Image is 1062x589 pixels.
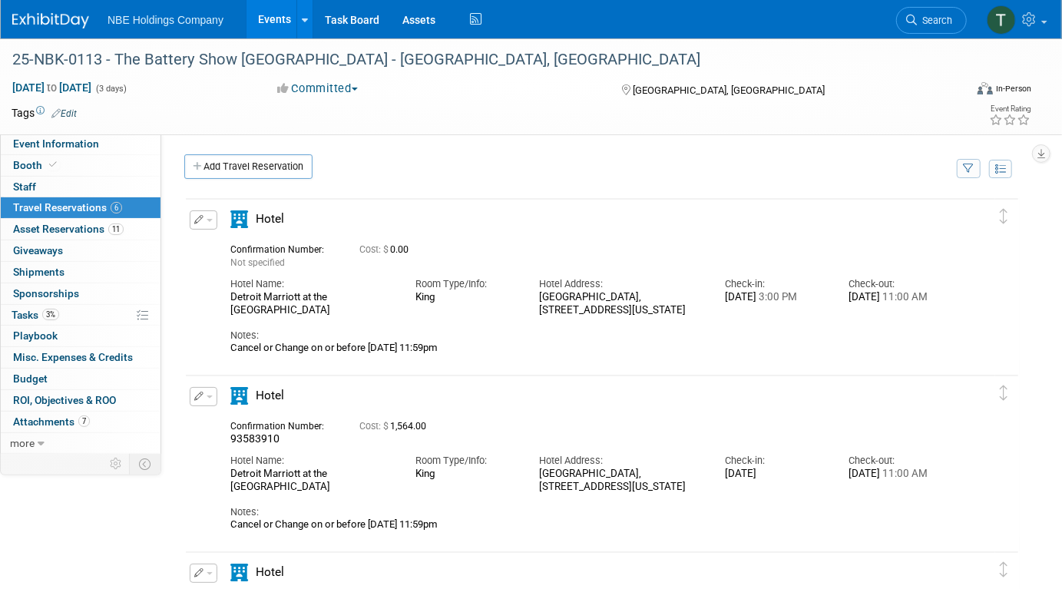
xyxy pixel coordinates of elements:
div: Detroit Marriott at the [GEOGRAPHIC_DATA] [230,291,393,317]
a: Playbook [1,326,160,346]
i: Click and drag to move item [1000,562,1007,577]
span: Sponsorships [13,287,79,299]
div: King [416,468,517,480]
div: Notes: [230,329,949,342]
span: [DATE] [DATE] [12,81,92,94]
div: Confirmation Number: [230,240,336,256]
div: 25-NBK-0113 - The Battery Show [GEOGRAPHIC_DATA] - [GEOGRAPHIC_DATA], [GEOGRAPHIC_DATA] [7,46,945,74]
a: Staff [1,177,160,197]
span: Giveaways [13,244,63,256]
img: ExhibitDay [12,13,89,28]
span: Search [917,15,952,26]
span: to [45,81,59,94]
span: Hotel [256,565,284,579]
span: Not specified [230,257,285,268]
img: Tim Wiersma [987,5,1016,35]
div: Cancel or Change on or before [DATE] 11:59pm [230,518,949,531]
span: 3:00 PM [756,291,797,303]
div: Check-out: [849,454,949,468]
span: 11 [108,223,124,235]
span: 1,564.00 [359,421,432,432]
span: Tasks [12,309,59,321]
div: Hotel Address: [540,454,703,468]
a: Tasks3% [1,305,160,326]
div: [GEOGRAPHIC_DATA], [STREET_ADDRESS][US_STATE] [540,291,703,317]
div: Hotel Address: [540,277,703,291]
i: Hotel [230,564,248,581]
img: Format-Inperson.png [978,82,993,94]
a: Misc. Expenses & Credits [1,347,160,368]
a: Asset Reservations11 [1,219,160,240]
span: Hotel [256,389,284,402]
span: 3% [42,309,59,320]
i: Filter by Traveler [964,164,974,174]
div: Detroit Marriott at the [GEOGRAPHIC_DATA] [230,468,393,494]
i: Click and drag to move item [1000,209,1007,224]
div: [DATE] [725,291,825,304]
a: ROI, Objectives & ROO [1,390,160,411]
a: Edit [51,108,77,119]
td: Tags [12,105,77,121]
a: Sponsorships [1,283,160,304]
div: Room Type/Info: [416,277,517,291]
div: [DATE] [725,468,825,481]
i: Hotel [230,387,248,405]
div: [DATE] [849,291,949,304]
div: Confirmation Number: [230,416,336,432]
td: Personalize Event Tab Strip [103,454,130,474]
div: In-Person [995,83,1031,94]
span: Cost: $ [359,421,390,432]
span: 11:00 AM [880,468,928,479]
div: [DATE] [849,468,949,481]
span: Attachments [13,415,90,428]
div: Check-in: [725,277,825,291]
div: Hotel Name: [230,454,393,468]
span: [GEOGRAPHIC_DATA], [GEOGRAPHIC_DATA] [633,84,825,96]
span: 0.00 [359,244,415,255]
div: [GEOGRAPHIC_DATA], [STREET_ADDRESS][US_STATE] [540,468,703,494]
span: Shipments [13,266,65,278]
a: Booth [1,155,160,176]
span: more [10,437,35,449]
td: Toggle Event Tabs [130,454,161,474]
span: Budget [13,372,48,385]
span: ROI, Objectives & ROO [13,394,116,406]
button: Committed [273,81,364,97]
a: Attachments7 [1,412,160,432]
span: Asset Reservations [13,223,124,235]
div: Event Rating [989,105,1031,113]
span: 6 [111,202,122,213]
span: (3 days) [94,84,127,94]
span: Playbook [13,329,58,342]
a: more [1,433,160,454]
div: Check-out: [849,277,949,291]
div: Event Format [881,80,1031,103]
i: Click and drag to move item [1000,385,1007,401]
div: King [416,291,517,303]
i: Booth reservation complete [49,160,57,169]
div: Cancel or Change on or before [DATE] 11:59pm [230,342,949,354]
span: Staff [13,180,36,193]
span: 11:00 AM [880,291,928,303]
a: Travel Reservations6 [1,197,160,218]
i: Hotel [230,210,248,228]
div: Room Type/Info: [416,454,517,468]
div: Notes: [230,505,949,519]
span: Travel Reservations [13,201,122,213]
a: Shipments [1,262,160,283]
span: 7 [78,415,90,427]
span: Event Information [13,137,99,150]
a: Giveaways [1,240,160,261]
span: NBE Holdings Company [108,14,223,26]
span: Booth [13,159,60,171]
a: Event Information [1,134,160,154]
a: Budget [1,369,160,389]
a: Add Travel Reservation [184,154,313,179]
span: 93583910 [230,432,280,445]
div: Hotel Name: [230,277,393,291]
div: Check-in: [725,454,825,468]
a: Search [896,7,967,34]
span: Hotel [256,212,284,226]
span: Misc. Expenses & Credits [13,351,133,363]
span: Cost: $ [359,244,390,255]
